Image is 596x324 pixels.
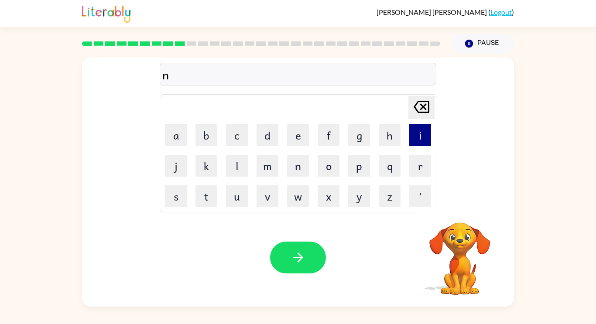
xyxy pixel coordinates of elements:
[451,34,514,54] button: Pause
[287,185,309,207] button: w
[287,155,309,177] button: n
[379,155,401,177] button: q
[318,155,339,177] button: o
[416,209,504,296] video: Your browser must support playing .mp4 files to use Literably. Please try using another browser.
[409,124,431,146] button: i
[377,8,514,16] div: ( )
[287,124,309,146] button: e
[348,124,370,146] button: g
[257,155,278,177] button: m
[409,155,431,177] button: r
[348,185,370,207] button: y
[165,155,187,177] button: j
[195,124,217,146] button: b
[226,185,248,207] button: u
[348,155,370,177] button: p
[257,124,278,146] button: d
[165,185,187,207] button: s
[318,185,339,207] button: x
[379,124,401,146] button: h
[379,185,401,207] button: z
[257,185,278,207] button: v
[318,124,339,146] button: f
[377,8,488,16] span: [PERSON_NAME] [PERSON_NAME]
[165,124,187,146] button: a
[195,185,217,207] button: t
[226,155,248,177] button: l
[82,3,130,23] img: Literably
[195,155,217,177] button: k
[490,8,512,16] a: Logout
[162,65,434,84] div: n
[226,124,248,146] button: c
[409,185,431,207] button: '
